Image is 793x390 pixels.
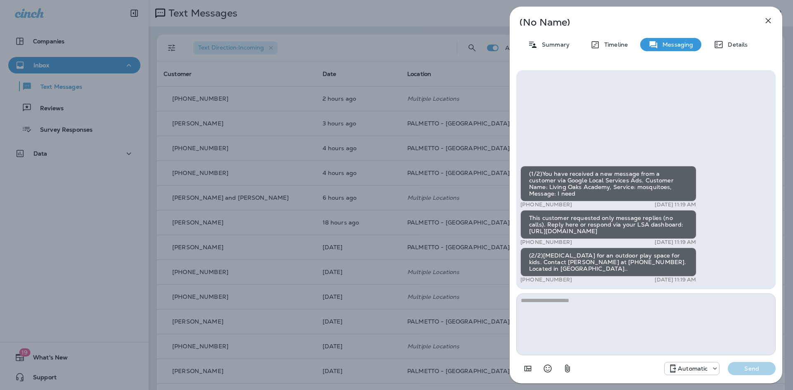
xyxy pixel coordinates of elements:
[520,360,536,377] button: Add in a premade template
[655,201,696,208] p: [DATE] 11:19 AM
[520,201,572,208] p: [PHONE_NUMBER]
[655,277,696,283] p: [DATE] 11:19 AM
[520,277,572,283] p: [PHONE_NUMBER]
[678,365,708,372] p: Automatic
[538,41,570,48] p: Summary
[724,41,748,48] p: Details
[520,248,696,277] div: (2/2)[MEDICAL_DATA] for an outdoor play space for kids. Contact [PERSON_NAME] at [PHONE_NUMBER]. ...
[539,360,556,377] button: Select an emoji
[658,41,693,48] p: Messaging
[520,210,696,239] div: This customer requested only message replies (no calls). Reply here or respond via your LSA dashb...
[520,239,572,246] p: [PHONE_NUMBER]
[520,166,696,201] div: (1/2)You have received a new message from a customer via Google Local Services Ads. Customer Name...
[520,19,745,26] p: (No Name)
[600,41,628,48] p: Timeline
[655,239,696,246] p: [DATE] 11:19 AM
